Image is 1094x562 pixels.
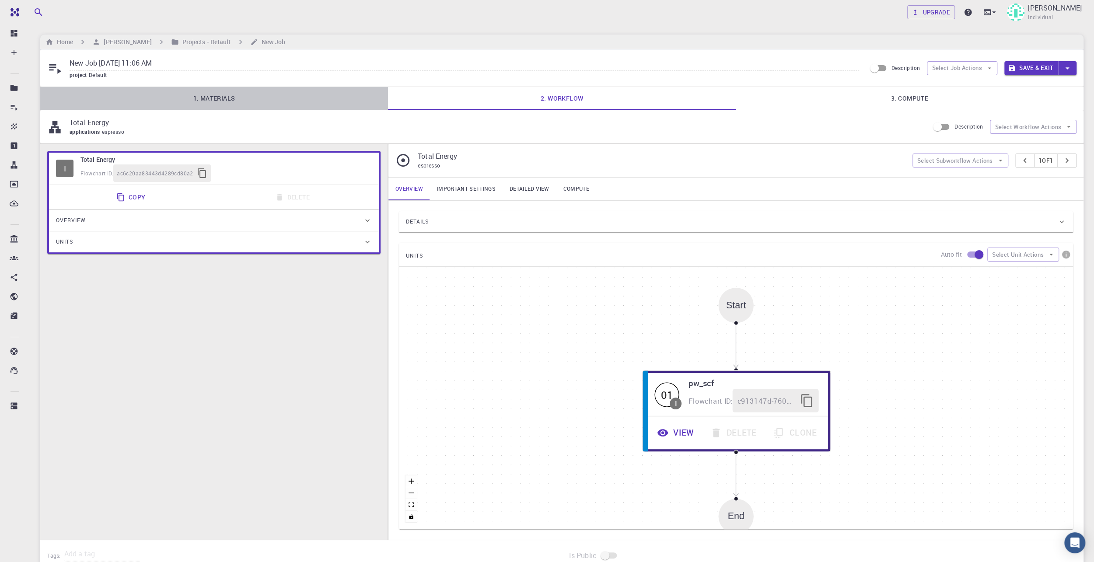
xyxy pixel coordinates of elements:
[654,382,679,407] span: Idle
[56,160,73,177] div: I
[689,396,733,405] span: Flowchart ID:
[1028,3,1082,13] p: [PERSON_NAME]
[891,64,920,71] span: Description
[569,550,597,561] span: Is Public
[689,376,818,389] h6: pw_scf
[718,288,753,323] div: Start
[56,235,73,249] span: Units
[70,71,89,78] span: project
[49,231,379,252] div: Units
[388,178,430,200] a: Overview
[418,151,905,161] p: Total Energy
[954,123,983,130] span: Description
[7,8,19,17] img: logo
[70,128,102,135] span: applications
[556,178,596,200] a: Compute
[405,475,417,487] button: zoom in
[650,421,703,445] button: View
[179,37,231,47] h6: Projects - Default
[406,249,423,263] span: UNITS
[258,37,286,47] h6: New Job
[642,370,830,452] div: 01Ipw_scfFlowchart ID:c913147d-760d-496d-93a7-dc0771034d54ViewDeleteClone
[405,487,417,499] button: zoom out
[1007,3,1024,21] img: Oskar Nowak
[80,155,372,164] h6: Total Energy
[40,87,388,110] a: 1. Materials
[1028,13,1053,22] span: Individual
[736,87,1084,110] a: 3. Compute
[718,499,753,534] div: End
[737,395,795,407] span: c913147d-760d-496d-93a7-dc0771034d54
[430,178,503,200] a: Important settings
[89,71,111,78] span: Default
[102,128,128,135] span: espresso
[405,511,417,523] button: toggle interactivity
[80,170,113,177] span: Flowchart ID:
[418,162,440,169] span: espresso
[47,548,64,560] h6: Tags:
[44,37,287,47] nav: breadcrumb
[1059,248,1073,262] button: info
[1064,532,1085,553] div: Open Intercom Messenger
[64,547,140,561] input: Add a tag
[100,37,151,47] h6: [PERSON_NAME]
[990,120,1077,134] button: Select Workflow Actions
[727,511,744,521] div: End
[16,6,52,14] span: Wsparcie
[53,37,73,47] h6: Home
[675,400,677,407] div: I
[56,160,73,177] span: Idle
[1004,61,1058,75] button: Save & Exit
[726,300,746,311] div: Start
[941,250,962,259] p: Auto fit
[49,210,379,231] div: Overview
[503,178,556,200] a: Detailed view
[56,213,86,227] span: Overview
[70,117,922,128] p: Total Energy
[111,188,153,206] button: Copy
[907,5,955,19] a: Upgrade
[1034,154,1058,168] button: 1of1
[654,382,679,407] div: 01
[912,154,1008,168] button: Select Subworkflow Actions
[117,169,193,178] span: ac6c20aa83443d4289cd80a2
[405,499,417,511] button: fit view
[987,248,1059,262] button: Select Unit Actions
[399,211,1073,232] div: Details
[927,61,997,75] button: Select Job Actions
[406,215,429,229] span: Details
[388,87,736,110] a: 2. Workflow
[1015,154,1077,168] div: pager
